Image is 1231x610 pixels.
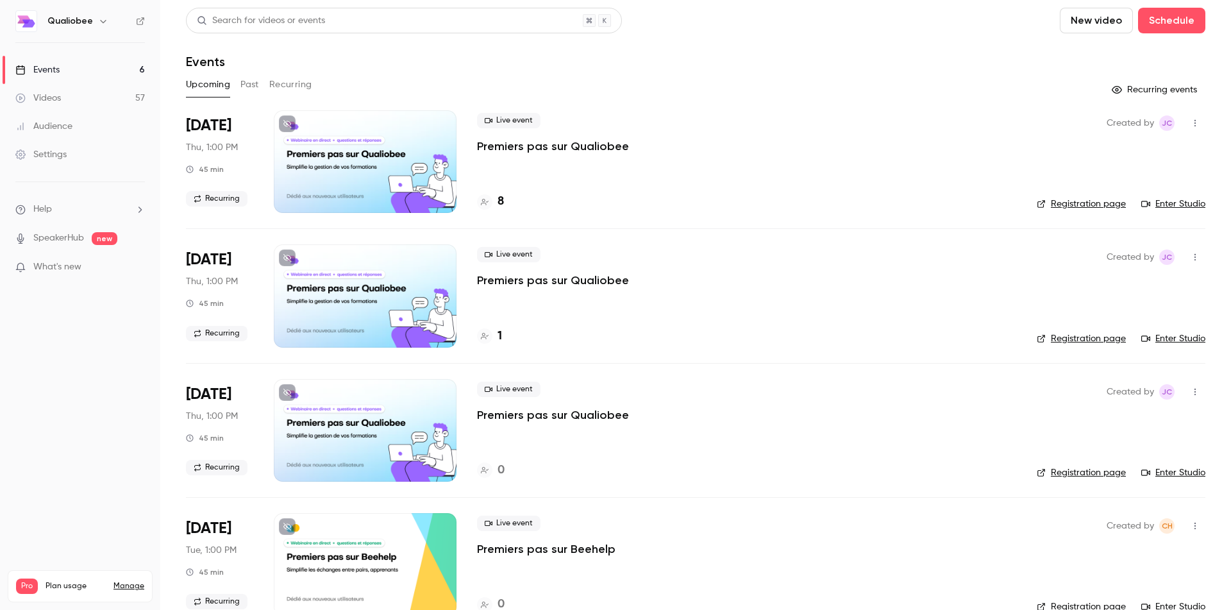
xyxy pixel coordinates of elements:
[130,262,145,273] iframe: Noticeable Trigger
[1159,384,1175,400] span: Julien Chateau
[186,54,225,69] h1: Events
[186,141,238,154] span: Thu, 1:00 PM
[498,328,502,345] h4: 1
[1162,115,1172,131] span: JC
[16,11,37,31] img: Qualiobee
[186,250,231,270] span: [DATE]
[1037,332,1126,345] a: Registration page
[15,203,145,216] li: help-dropdown-opener
[269,74,312,95] button: Recurring
[1141,332,1205,345] a: Enter Studio
[477,247,540,262] span: Live event
[15,120,72,133] div: Audience
[47,15,93,28] h6: Qualiobee
[1060,8,1133,33] button: New video
[240,74,259,95] button: Past
[33,203,52,216] span: Help
[186,298,224,309] div: 45 min
[477,193,504,210] a: 8
[1159,115,1175,131] span: Julien Chateau
[186,275,238,288] span: Thu, 1:00 PM
[477,328,502,345] a: 1
[1141,198,1205,210] a: Enter Studio
[33,260,81,274] span: What's new
[498,462,505,479] h4: 0
[1141,466,1205,479] a: Enter Studio
[1037,466,1126,479] a: Registration page
[186,433,224,443] div: 45 min
[186,379,253,482] div: Oct 16 Thu, 1:00 PM (Europe/Paris)
[477,516,540,531] span: Live event
[1159,250,1175,265] span: Julien Chateau
[186,384,231,405] span: [DATE]
[33,232,84,245] a: SpeakerHub
[1107,518,1154,534] span: Created by
[477,113,540,128] span: Live event
[186,110,253,213] div: Sep 18 Thu, 1:00 PM (Europe/Paris)
[46,581,106,591] span: Plan usage
[197,14,325,28] div: Search for videos or events
[92,232,117,245] span: new
[186,74,230,95] button: Upcoming
[477,273,629,288] a: Premiers pas sur Qualiobee
[1162,518,1173,534] span: CH
[186,115,231,136] span: [DATE]
[1162,250,1172,265] span: JC
[1107,115,1154,131] span: Created by
[186,244,253,347] div: Oct 2 Thu, 1:00 PM (Europe/Paris)
[186,518,231,539] span: [DATE]
[477,407,629,423] a: Premiers pas sur Qualiobee
[186,164,224,174] div: 45 min
[477,462,505,479] a: 0
[15,92,61,105] div: Videos
[16,579,38,594] span: Pro
[186,567,224,577] div: 45 min
[186,410,238,423] span: Thu, 1:00 PM
[477,139,629,154] a: Premiers pas sur Qualiobee
[1037,198,1126,210] a: Registration page
[1162,384,1172,400] span: JC
[498,193,504,210] h4: 8
[15,148,67,161] div: Settings
[186,544,237,557] span: Tue, 1:00 PM
[1107,384,1154,400] span: Created by
[1107,250,1154,265] span: Created by
[186,326,247,341] span: Recurring
[15,64,60,76] div: Events
[1106,80,1205,100] button: Recurring events
[186,191,247,207] span: Recurring
[1138,8,1205,33] button: Schedule
[477,541,615,557] a: Premiers pas sur Beehelp
[113,581,144,591] a: Manage
[1159,518,1175,534] span: Charles HUET
[186,460,247,475] span: Recurring
[186,594,247,609] span: Recurring
[477,382,540,397] span: Live event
